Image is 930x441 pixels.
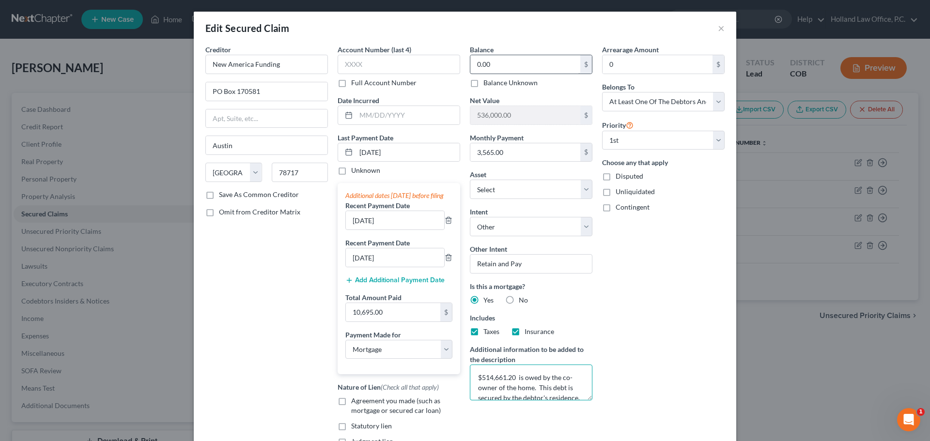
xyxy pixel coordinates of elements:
label: Unknown [351,166,380,175]
span: Disputed [616,172,643,180]
iframe: Intercom live chat [897,408,920,431]
label: Intent [470,207,488,217]
div: $ [580,55,592,74]
label: Date Incurred [338,95,379,106]
input: Enter address... [206,82,327,101]
label: Is this a mortgage? [470,281,592,291]
label: Save As Common Creditor [219,190,299,199]
label: Includes [470,313,592,323]
label: Other Intent [470,244,507,254]
span: Insurance [525,327,554,335]
span: (Check all that apply) [381,383,439,391]
input: Enter zip... [272,163,328,182]
div: Edit Secured Claim [205,21,289,35]
input: 0.00 [470,106,580,124]
div: $ [580,106,592,124]
span: Statutory lien [351,422,392,430]
input: XXXX [338,55,460,74]
label: Arrearage Amount [602,45,659,55]
span: 1 [917,408,925,416]
button: × [718,22,725,34]
input: 0.00 [603,55,713,74]
label: Additional information to be added to the description [470,344,592,365]
span: Omit from Creditor Matrix [219,208,300,216]
label: Full Account Number [351,78,417,88]
input: -- [346,248,444,267]
label: Recent Payment Date [345,200,410,211]
label: Priority [602,119,634,131]
label: Total Amount Paid [345,292,402,303]
label: Net Value [470,95,499,106]
span: Belongs To [602,83,635,91]
input: Search creditor by name... [205,55,328,74]
label: Choose any that apply [602,157,725,167]
input: 0.00 [470,143,580,162]
label: Payment Made for [345,330,401,340]
span: Contingent [616,203,650,211]
label: Monthly Payment [470,133,524,143]
span: Yes [483,296,494,304]
input: Apt, Suite, etc... [206,109,327,128]
div: $ [440,303,452,321]
label: Nature of Lien [338,382,439,392]
input: MM/DD/YYYY [356,143,460,162]
span: Agreement you made (such as mortgage or secured car loan) [351,396,441,414]
input: 0.00 [470,55,580,74]
input: MM/DD/YYYY [356,106,460,124]
div: $ [713,55,724,74]
input: Specify... [470,254,592,274]
div: Additional dates [DATE] before filing [345,191,452,200]
button: Add Additional Payment Date [345,276,445,284]
span: Unliquidated [616,187,655,196]
label: Last Payment Date [338,133,393,143]
span: No [519,296,528,304]
input: -- [346,211,444,229]
label: Balance Unknown [483,78,538,88]
span: Taxes [483,327,499,335]
label: Account Number (last 4) [338,45,411,55]
div: $ [580,143,592,162]
span: Asset [470,170,486,179]
span: Creditor [205,46,231,54]
label: Recent Payment Date [345,238,410,248]
input: Enter city... [206,136,327,154]
label: Balance [470,45,494,55]
input: 0.00 [346,303,440,321]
